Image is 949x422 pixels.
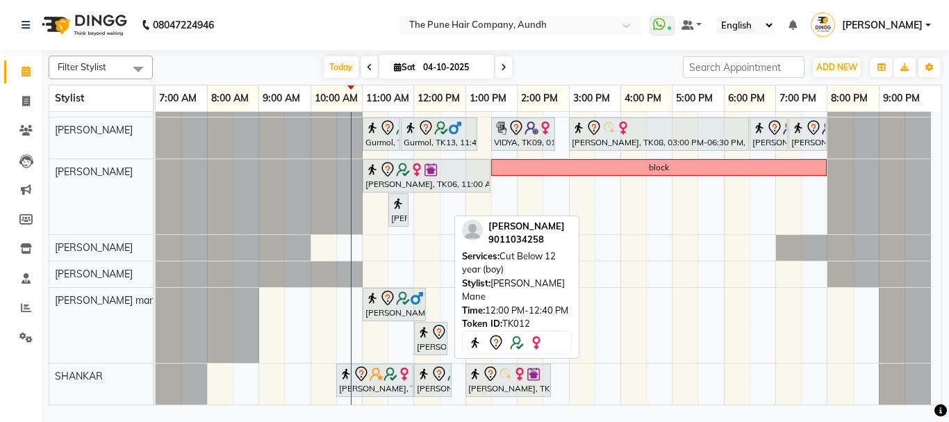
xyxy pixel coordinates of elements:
[415,366,450,395] div: [PERSON_NAME], TK12, 12:00 PM-12:45 PM, Cut [DEMOGRAPHIC_DATA] (Master stylist)
[462,277,572,304] div: [PERSON_NAME] Mane
[621,88,665,108] a: 4:00 PM
[55,241,133,254] span: [PERSON_NAME]
[156,88,200,108] a: 7:00 AM
[672,88,716,108] a: 5:00 PM
[415,324,446,353] div: [PERSON_NAME], TK12, 12:00 PM-12:40 PM, Cut Below 12 year (boy)
[390,62,419,72] span: Sat
[827,88,871,108] a: 8:00 PM
[311,88,361,108] a: 10:00 AM
[324,56,358,78] span: Today
[462,304,572,318] div: 12:00 PM-12:40 PM
[462,250,556,275] span: Cut Below 12 year (boy)
[153,6,214,44] b: 08047224946
[364,120,399,149] div: Gurmol, TK13, 11:00 AM-11:45 AM, Cut [DEMOGRAPHIC_DATA] (Master stylist)
[462,250,500,261] span: Services:
[364,161,489,190] div: [PERSON_NAME], TK06, 11:00 AM-01:30 PM, Global Color - Inoa Global Medium
[518,88,561,108] a: 2:00 PM
[55,294,160,307] span: [PERSON_NAME] mane
[338,366,412,395] div: [PERSON_NAME], TK19, 10:30 AM-12:00 PM, Hair wash long
[363,88,413,108] a: 11:00 AM
[880,88,923,108] a: 9:00 PM
[493,120,554,149] div: VIDYA, TK09, 01:30 PM-02:45 PM, Cut [DEMOGRAPHIC_DATA] (Master stylist )
[55,268,133,280] span: [PERSON_NAME]
[462,220,483,241] img: profile
[570,120,748,149] div: [PERSON_NAME], TK08, 03:00 PM-06:30 PM, Hair Color Majirel - Majirel Global Medium
[35,6,131,44] img: logo
[414,88,463,108] a: 12:00 PM
[419,57,488,78] input: 2025-10-04
[725,88,768,108] a: 6:00 PM
[683,56,804,78] input: Search Appointment
[364,290,424,319] div: [PERSON_NAME], TK16, 11:00 AM-12:15 PM, Cut [DEMOGRAPHIC_DATA] (Master stylist)
[55,92,84,104] span: Stylist
[462,318,502,329] span: Token ID:
[55,370,103,382] span: SHANKAR
[390,195,407,225] div: [PERSON_NAME], TK18, 11:30 AM-11:50 AM, [PERSON_NAME] Crafting
[208,88,252,108] a: 8:00 AM
[776,88,820,108] a: 7:00 PM
[790,120,825,149] div: [PERSON_NAME], TK22, 07:15 PM-08:00 PM, Additional Hair Wash ([DEMOGRAPHIC_DATA])
[462,305,485,316] span: Time:
[811,13,835,37] img: Prasad Adhav
[488,233,565,247] div: 9011034258
[751,120,786,149] div: [PERSON_NAME], TK22, 06:30 PM-07:15 PM, Cut [DEMOGRAPHIC_DATA] (Master stylist )
[55,165,133,178] span: [PERSON_NAME]
[55,124,133,136] span: [PERSON_NAME]
[488,220,565,232] span: [PERSON_NAME]
[462,277,490,289] span: Stylist:
[467,366,550,395] div: [PERSON_NAME], TK21, 01:00 PM-02:40 PM, Cut Below 12 year (boy)
[466,88,510,108] a: 1:00 PM
[402,120,476,149] div: Gurmol, TK13, 11:45 AM-01:15 PM, Global Color - Inoa Global [DEMOGRAPHIC_DATA]
[570,88,613,108] a: 3:00 PM
[816,62,857,72] span: ADD NEW
[649,161,669,174] div: block
[462,317,572,331] div: TK012
[259,88,304,108] a: 9:00 AM
[813,58,861,77] button: ADD NEW
[842,18,923,33] span: [PERSON_NAME]
[58,61,106,72] span: Filter Stylist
